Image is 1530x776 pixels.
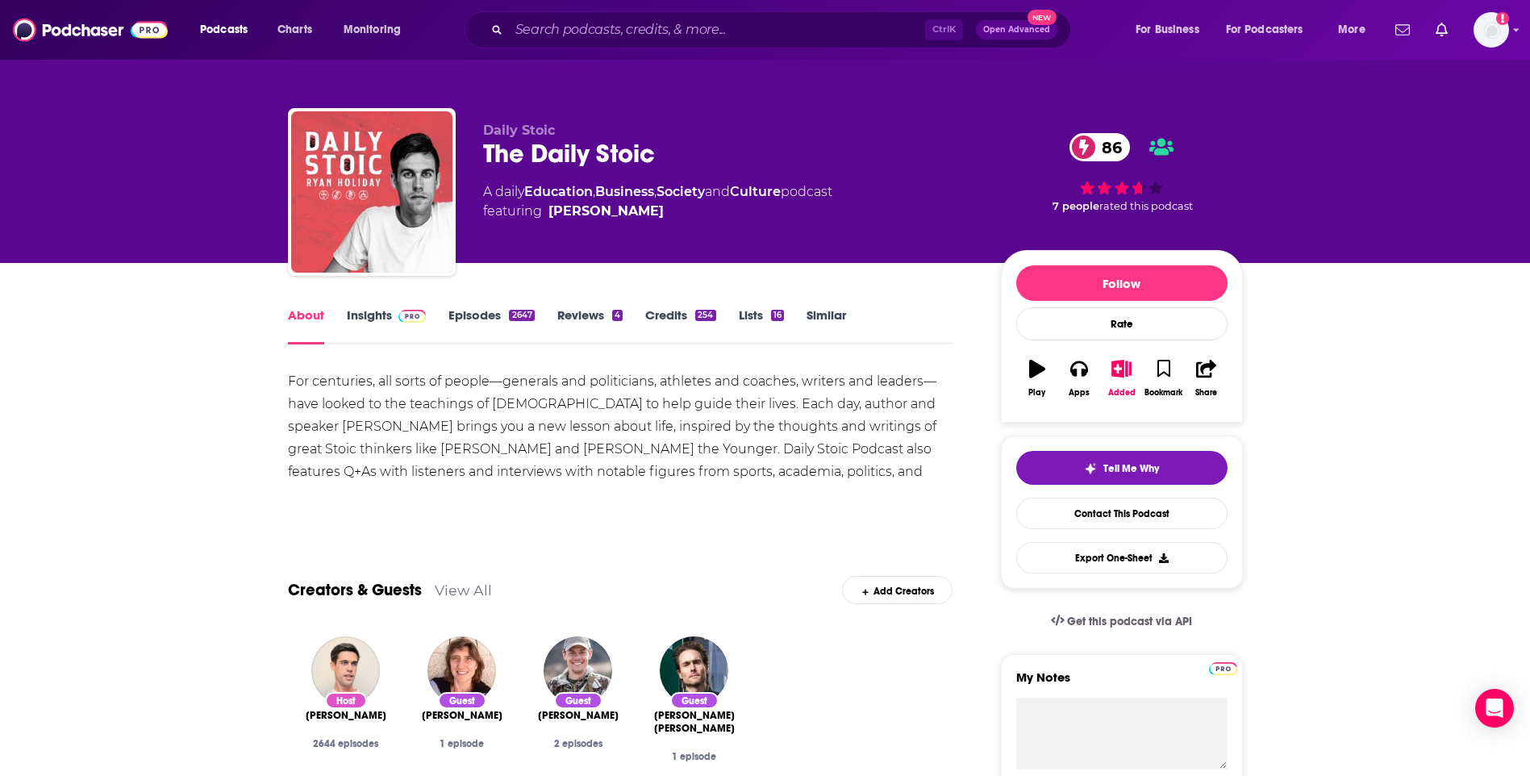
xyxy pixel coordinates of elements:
[1103,462,1159,475] span: Tell Me Why
[1474,12,1509,48] button: Show profile menu
[554,692,602,709] div: Guest
[422,709,502,722] a: Sharon Lebell
[422,709,502,722] span: [PERSON_NAME]
[1084,462,1097,475] img: tell me why sparkle
[288,580,422,600] a: Creators & Guests
[739,307,784,344] a: Lists16
[344,19,401,41] span: Monitoring
[1327,17,1386,43] button: open menu
[13,15,168,45] img: Podchaser - Follow, Share and Rate Podcasts
[842,576,953,604] div: Add Creators
[533,738,623,749] div: 2 episodes
[398,310,427,323] img: Podchaser Pro
[649,751,740,762] div: 1 episode
[670,692,719,709] div: Guest
[332,17,422,43] button: open menu
[1053,200,1099,212] span: 7 people
[509,17,925,43] input: Search podcasts, credits, & more...
[1016,349,1058,407] button: Play
[1016,265,1228,301] button: Follow
[1069,133,1130,161] a: 86
[1069,388,1090,398] div: Apps
[976,20,1057,40] button: Open AdvancedNew
[483,123,555,138] span: Daily Stoic
[1016,307,1228,340] div: Rate
[1195,388,1217,398] div: Share
[1389,16,1416,44] a: Show notifications dropdown
[417,738,507,749] div: 1 episode
[645,307,715,344] a: Credits254
[448,307,534,344] a: Episodes2647
[483,182,832,221] div: A daily podcast
[288,370,953,506] div: For centuries, all sorts of people—generals and politicians, athletes and coaches, writers and le...
[1099,200,1193,212] span: rated this podcast
[1474,12,1509,48] img: User Profile
[427,636,496,705] img: Sharon Lebell
[925,19,963,40] span: Ctrl K
[771,310,784,321] div: 16
[538,709,619,722] a: Steven Rinella
[291,111,452,273] a: The Daily Stoic
[593,184,595,199] span: ,
[1209,660,1237,675] a: Pro website
[1209,662,1237,675] img: Podchaser Pro
[288,307,324,344] a: About
[660,636,728,705] img: David Wallace Wells
[538,709,619,722] span: [PERSON_NAME]
[1215,17,1327,43] button: open menu
[200,19,248,41] span: Podcasts
[657,184,705,199] a: Society
[1185,349,1227,407] button: Share
[1086,133,1130,161] span: 86
[1474,12,1509,48] span: Logged in as SkyHorsePub35
[612,310,623,321] div: 4
[1124,17,1219,43] button: open menu
[1429,16,1454,44] a: Show notifications dropdown
[435,582,492,599] a: View All
[1108,388,1136,398] div: Added
[1016,670,1228,698] label: My Notes
[483,202,832,221] span: featuring
[548,202,664,221] a: Ryan Holiday
[649,709,740,735] span: [PERSON_NAME] [PERSON_NAME]
[1016,498,1228,529] a: Contact This Podcast
[1475,689,1514,728] div: Open Intercom Messenger
[1028,388,1045,398] div: Play
[1028,10,1057,25] span: New
[306,709,386,722] span: [PERSON_NAME]
[1016,451,1228,485] button: tell me why sparkleTell Me Why
[1136,19,1199,41] span: For Business
[301,738,391,749] div: 2644 episodes
[1100,349,1142,407] button: Added
[509,310,534,321] div: 2647
[1067,615,1192,628] span: Get this podcast via API
[438,692,486,709] div: Guest
[807,307,846,344] a: Similar
[730,184,781,199] a: Culture
[695,310,715,321] div: 254
[983,26,1050,34] span: Open Advanced
[1144,388,1182,398] div: Bookmark
[595,184,654,199] a: Business
[1226,19,1303,41] span: For Podcasters
[524,184,593,199] a: Education
[544,636,612,705] img: Steven Rinella
[1143,349,1185,407] button: Bookmark
[1016,542,1228,574] button: Export One-Sheet
[1496,12,1509,25] svg: Add a profile image
[311,636,380,705] img: Ryan Holiday
[267,17,322,43] a: Charts
[1338,19,1365,41] span: More
[306,709,386,722] a: Ryan Holiday
[1001,123,1243,223] div: 86 7 peoplerated this podcast
[189,17,269,43] button: open menu
[557,307,623,344] a: Reviews4
[1038,602,1206,641] a: Get this podcast via API
[325,692,367,709] div: Host
[277,19,312,41] span: Charts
